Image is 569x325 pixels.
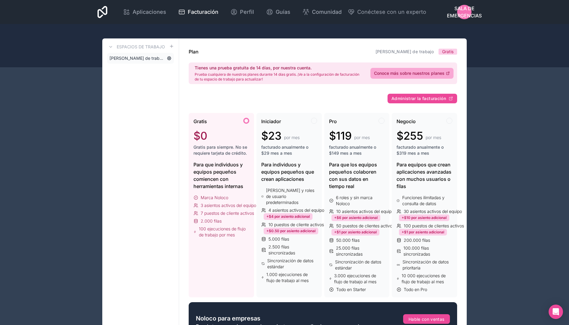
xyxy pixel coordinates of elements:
span: por mes [426,135,441,141]
font: Administrar la facturación [391,96,446,101]
span: Guías [276,8,290,16]
span: Gratis [442,49,454,55]
div: +$6 por asiento adicional [331,214,380,221]
a: Facturación [173,5,223,19]
span: Sincronización de datos prioritaria [403,259,452,271]
span: 30 asientos activos del equipo [404,208,462,214]
div: +$10 por asiento adicional [399,214,449,221]
h1: Plan [189,48,199,55]
span: Funciones ilimitadas y consulta de datos [402,195,452,207]
span: Iniciador [261,118,281,125]
a: [PERSON_NAME] de trabajo [376,49,434,54]
a: [PERSON_NAME] de trabajo [107,53,174,64]
h3: Espacios de trabajo [117,44,165,50]
h2: Tienes una prueba gratuita de 14 días, por nuestra cuenta. [195,65,363,71]
div: +$1 por asiento adicional [331,229,379,235]
span: 10 asientos activos del equipo [336,208,394,214]
span: Negocio [397,118,416,125]
span: 10 puestos de cliente activos [268,222,324,228]
div: Abra Intercom Messenger [549,305,563,319]
span: 2.000 filas [201,218,222,224]
span: [PERSON_NAME] de trabajo [109,55,164,61]
span: facturado anualmente o $149 mes a mes [329,144,385,156]
span: Conéctese con un experto [357,8,426,16]
span: 50.000 filas [336,237,360,243]
a: Guías [261,5,295,19]
div: +$1 por asiento adicional [399,229,447,235]
span: Pro [329,118,337,125]
span: 3 asientos activos del equipo [201,202,256,208]
div: Para que los equipos pequeños colaboren con sus datos en tiempo real [329,161,385,190]
span: 100 ejecuciones de flujo de trabajo por mes [199,226,249,238]
span: facturado anualmente o $319 mes a mes [397,144,452,156]
span: 4 asientos activos del equipo [268,207,324,213]
span: Todo en Pro [404,287,427,293]
span: 5.000 filas [268,236,289,242]
div: +$0.50 por asiento adicional [264,228,318,234]
span: Gratis para siempre. No se requiere tarjeta de crédito. [193,144,249,156]
a: Aplicaciones [118,5,171,19]
span: por mes [284,135,300,141]
span: 200.000 filas [404,237,430,243]
span: 50 puestos de clientes activos [336,223,394,229]
span: 6 roles y sin marca Noloco [336,195,385,207]
span: por mes [354,135,370,141]
span: $255 [397,130,423,142]
font: Conoce más sobre nuestros planes [374,71,445,76]
span: facturado anualmente o $29 mes a mes [261,144,317,156]
p: Prueba cualquiera de nuestros planes durante 14 días gratis. ¡Ve a la configuración de facturació... [195,72,363,82]
div: Para individuos y equipos pequeños que crean aplicaciones [261,161,317,183]
span: 2.500 filas sincronizadas [268,244,317,256]
div: Para equipos que crean aplicaciones avanzadas con muchos usuarios o filas [397,161,452,190]
span: Facturación [188,8,218,16]
span: $0 [193,130,207,142]
span: 100 puestos de clientes activos [404,223,464,229]
div: Para que individuos y equipos pequeños comiencen con herramientas internas [193,161,249,190]
a: Conoce más sobre nuestros planes [370,68,454,79]
span: Aplicaciones [133,8,166,16]
span: 10 000 ejecuciones de flujo de trabajo al mes [402,273,452,285]
span: Comunidad [312,8,342,16]
a: Espacios de trabajo [107,43,165,50]
span: 1.000 ejecuciones de flujo de trabajo al mes [266,272,317,284]
button: Hable con ventas [403,314,450,324]
button: Administrar la facturación [388,94,457,103]
span: Noloco para empresas [196,314,260,323]
span: Todo en Starter [336,287,366,293]
span: 7 puestos de cliente activos [201,210,254,216]
span: Sincronización de datos estándar [267,258,317,270]
span: 100.000 filas sincronizadas [403,245,452,257]
div: +$4 por asiento adicional [264,213,313,220]
span: $119 [329,130,352,142]
span: 25.000 filas sincronizadas [336,245,385,257]
span: $23 [261,130,282,142]
span: Perfil [240,8,254,16]
span: Gratis [193,118,207,125]
span: Marca Noloco [201,195,228,201]
span: Sala de emergencias [447,5,482,19]
span: Sincronización de datos estándar [335,259,385,271]
button: Conéctese con un experto [348,8,426,16]
span: 3.000 ejecuciones de flujo de trabajo al mes [334,273,385,285]
span: [PERSON_NAME] y roles de usuario predeterminados [266,187,317,205]
a: Perfil [226,5,259,19]
a: Comunidad [298,5,346,19]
